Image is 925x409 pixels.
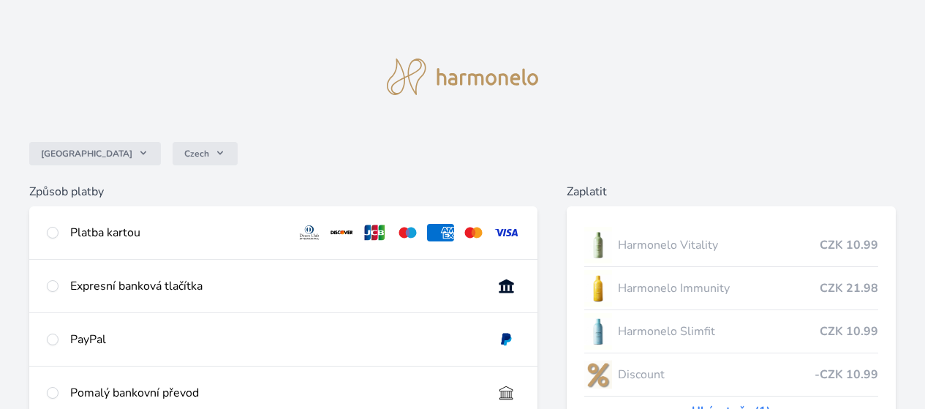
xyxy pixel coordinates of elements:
img: jcb.svg [361,224,388,241]
span: CZK 21.98 [820,279,878,297]
span: Harmonelo Vitality [618,236,820,254]
img: mc.svg [460,224,487,241]
img: maestro.svg [394,224,421,241]
img: bankTransfer_IBAN.svg [493,384,520,402]
h6: Zaplatit [567,183,896,200]
span: CZK 10.99 [820,236,878,254]
span: Czech [184,148,209,160]
img: CLEAN_VITALITY_se_stinem_x-lo.jpg [584,227,612,263]
span: Discount [618,366,815,383]
img: diners.svg [296,224,323,241]
span: CZK 10.99 [820,323,878,340]
img: amex.svg [427,224,454,241]
span: Harmonelo Immunity [618,279,820,297]
img: visa.svg [493,224,520,241]
img: IMMUNITY_se_stinem_x-lo.jpg [584,270,612,307]
div: Platba kartou [70,224,284,241]
img: discount-lo.png [584,356,612,393]
img: SLIMFIT_se_stinem_x-lo.jpg [584,313,612,350]
img: discover.svg [328,224,355,241]
img: logo.svg [387,59,539,95]
h6: Způsob platby [29,183,537,200]
div: PayPal [70,331,481,348]
span: Harmonelo Slimfit [618,323,820,340]
button: [GEOGRAPHIC_DATA] [29,142,161,165]
img: onlineBanking_CZ.svg [493,277,520,295]
img: paypal.svg [493,331,520,348]
span: -CZK 10.99 [815,366,878,383]
div: Pomalý bankovní převod [70,384,481,402]
span: [GEOGRAPHIC_DATA] [41,148,132,160]
div: Expresní banková tlačítka [70,277,481,295]
button: Czech [173,142,238,165]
